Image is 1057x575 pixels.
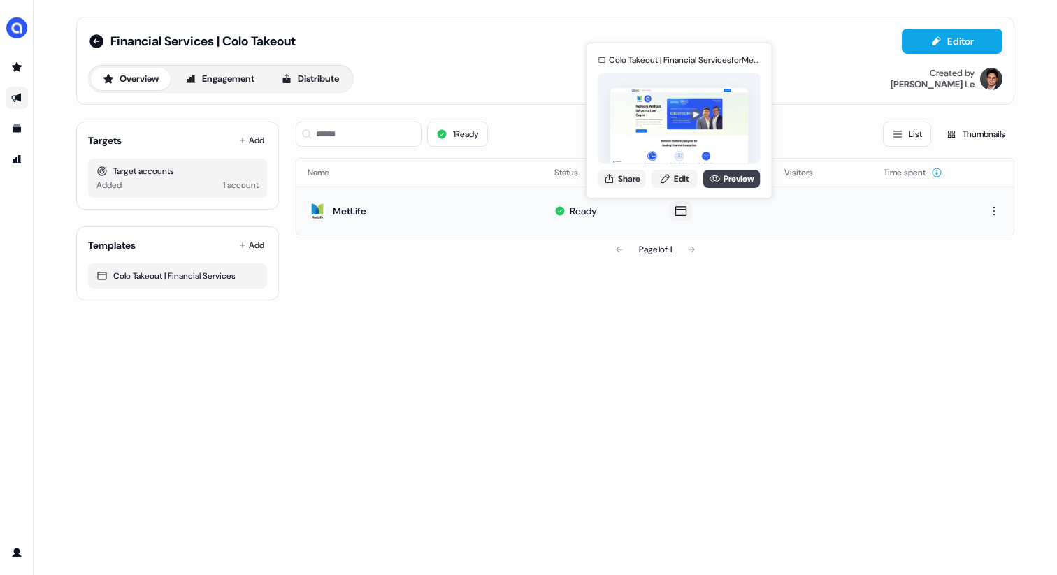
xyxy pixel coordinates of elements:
[652,170,698,188] a: Edit
[173,68,266,90] button: Engagement
[333,204,366,218] div: MetLife
[6,148,28,170] a: Go to attribution
[980,68,1002,90] img: Hugh
[902,36,1002,50] a: Editor
[6,87,28,109] a: Go to outbound experience
[570,204,597,218] div: Ready
[610,88,749,166] img: asset preview
[884,160,942,185] button: Time spent
[88,133,122,147] div: Targets
[91,68,171,90] button: Overview
[96,164,259,178] div: Target accounts
[6,56,28,78] a: Go to prospects
[427,122,488,147] button: 1Ready
[703,170,761,188] a: Preview
[891,79,975,90] div: [PERSON_NAME] Le
[6,117,28,140] a: Go to templates
[96,178,122,192] div: Added
[609,53,761,67] div: Colo Takeout | Financial Services for MetLife
[554,160,595,185] button: Status
[902,29,1002,54] button: Editor
[784,160,830,185] button: Visitors
[639,242,672,256] div: Page 1 of 1
[883,122,931,147] button: List
[96,269,259,283] div: Colo Takeout | Financial Services
[236,235,267,255] button: Add
[269,68,351,90] button: Distribute
[937,122,1014,147] button: Thumbnails
[88,238,136,252] div: Templates
[223,178,259,192] div: 1 account
[308,160,346,185] button: Name
[598,170,646,188] button: Share
[110,33,296,50] span: Financial Services | Colo Takeout
[6,541,28,564] a: Go to profile
[930,68,975,79] div: Created by
[236,131,267,150] button: Add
